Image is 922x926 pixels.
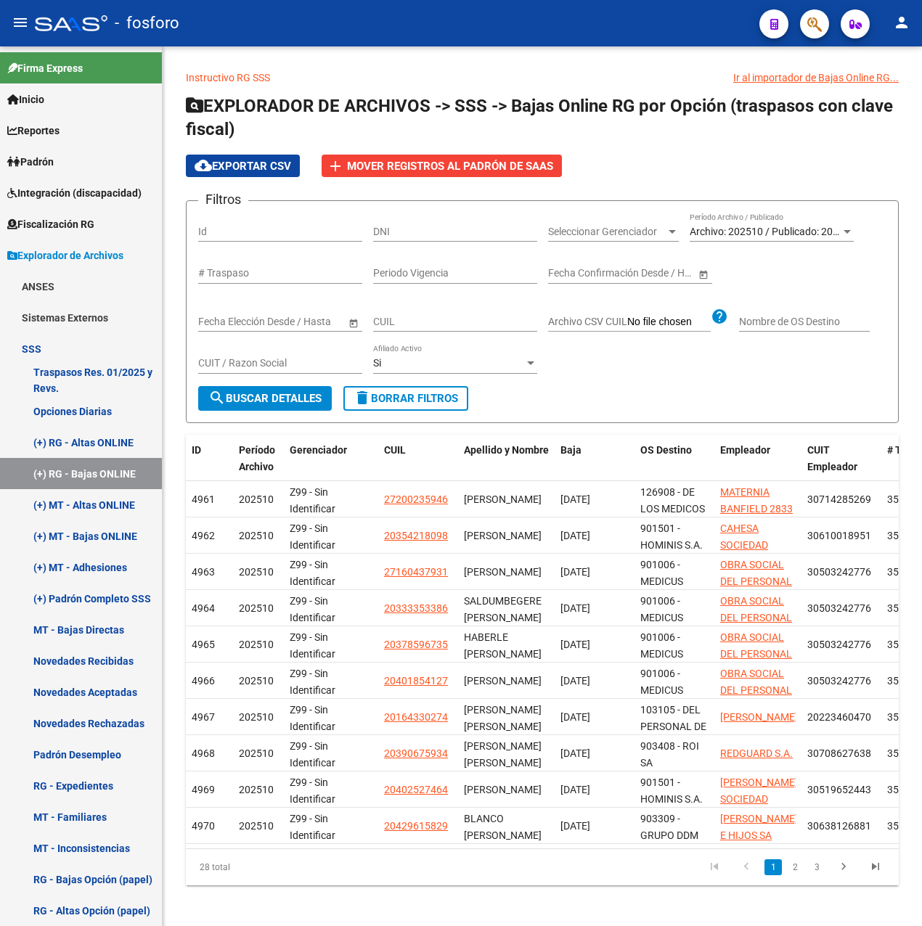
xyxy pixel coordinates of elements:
[807,747,871,759] span: 30708627638
[464,740,542,769] span: [PERSON_NAME] [PERSON_NAME]
[464,813,542,841] span: BLANCO [PERSON_NAME]
[195,160,291,173] span: Exportar CSV
[192,493,215,505] span: 4961
[239,602,274,614] span: 202510
[560,709,629,726] div: [DATE]
[640,486,738,564] span: 126908 - DE LOS MEDICOS DE LA CIUDAD DE [GEOGRAPHIC_DATA]
[464,493,542,505] span: [PERSON_NAME]
[807,493,871,505] span: 30714285269
[786,859,804,875] a: 2
[198,189,248,210] h3: Filtros
[346,315,361,330] button: Open calendar
[208,389,226,406] mat-icon: search
[347,160,553,173] span: Mover registros al PADRÓN de SAAS
[290,668,335,696] span: Z99 - Sin Identificar
[560,528,629,544] div: [DATE]
[239,639,274,650] span: 202510
[354,389,371,406] mat-icon: delete
[807,675,871,687] span: 30503242776
[373,357,381,369] span: Si
[464,784,542,795] span: [PERSON_NAME]
[239,530,274,541] span: 202510
[322,155,562,177] button: Mover registros al PADRÓN de SAAS
[807,566,871,578] span: 30503242776
[239,444,275,472] span: Período Archivo
[290,595,335,623] span: Z99 - Sin Identificar
[195,157,212,174] mat-icon: cloud_download
[192,820,215,832] span: 4970
[893,14,910,31] mat-icon: person
[640,444,692,456] span: OS Destino
[192,530,215,541] span: 4962
[208,392,322,405] span: Buscar Detalles
[7,185,142,201] span: Integración (discapacidad)
[384,820,448,832] span: 20429615829
[290,740,335,769] span: Z99 - Sin Identificar
[233,435,284,483] datatable-header-cell: Período Archivo
[640,813,698,858] span: 903309 - GRUPO DDM S.A.
[198,386,332,411] button: Buscar Detalles
[239,747,274,759] span: 202510
[807,444,857,472] span: CUIT Empleador
[764,859,782,875] a: 1
[613,267,685,279] input: Fecha fin
[711,308,728,325] mat-icon: help
[640,704,706,765] span: 103105 - DEL PERSONAL DE LA INDUSTRIA DEL CALZADO
[378,435,458,483] datatable-header-cell: CUIL
[290,631,335,660] span: Z99 - Sin Identificar
[720,559,792,604] span: OBRA SOCIAL DEL PERSONAL DE LA
[548,267,601,279] input: Fecha inicio
[7,60,83,76] span: Firma Express
[384,602,448,614] span: 20333353386
[290,704,335,732] span: Z99 - Sin Identificar
[560,745,629,762] div: [DATE]
[290,777,335,805] span: Z99 - Sin Identificar
[640,631,701,742] span: 901006 - MEDICUS SOCIEDAD ANONIMA DE ASISTENCIA MEDICA Y CIENTIFICA
[284,435,378,483] datatable-header-cell: Gerenciador
[384,747,448,759] span: 20390675934
[560,782,629,798] div: [DATE]
[192,444,201,456] span: ID
[720,631,792,676] span: OBRA SOCIAL DEL PERSONAL DE LA
[239,820,274,832] span: 202510
[555,435,635,483] datatable-header-cell: Baja
[640,523,703,551] span: 901501 - HOMINIS S.A.
[7,247,123,263] span: Explorador de Archivos
[186,72,270,83] a: Instructivo RG SSS
[733,859,760,875] a: go to previous page
[458,435,555,483] datatable-header-cell: Apellido y Nombre
[384,566,448,578] span: 27160437931
[384,711,448,723] span: 20164330274
[807,602,871,614] span: 30503242776
[807,530,871,541] span: 30610018951
[384,639,448,650] span: 20378596735
[720,595,792,640] span: OBRA SOCIAL DEL PERSONAL DE LA
[784,855,806,880] li: page 2
[464,704,542,732] span: [PERSON_NAME] [PERSON_NAME]
[264,316,335,328] input: Fecha fin
[720,486,793,531] span: MATERNIA BANFIELD 2833 S.R.L.
[290,444,347,456] span: Gerenciador
[548,226,666,238] span: Seleccionar Gerenciador
[640,595,701,706] span: 901006 - MEDICUS SOCIEDAD ANONIMA DE ASISTENCIA MEDICA Y CIENTIFICA
[464,595,542,623] span: SALDUMBEGERE [PERSON_NAME]
[560,673,629,689] div: [DATE]
[807,784,871,795] span: 30519652443
[548,316,627,327] span: Archivo CSV CUIL
[186,435,233,483] datatable-header-cell: ID
[7,154,54,170] span: Padrón
[720,523,768,568] span: CAHESA SOCIEDAD ANONIMA
[695,266,711,282] button: Open calendar
[720,668,792,713] span: OBRA SOCIAL DEL PERSONAL DE LA
[7,123,60,139] span: Reportes
[384,530,448,541] span: 20354218098
[464,675,542,687] span: [PERSON_NAME]
[720,444,770,456] span: Empleador
[560,600,629,617] div: [DATE]
[115,7,179,39] span: - fosforo
[807,820,871,832] span: 30638126881
[627,316,711,329] input: Archivo CSV CUIL
[560,818,629,835] div: [DATE]
[384,784,448,795] span: 20402527464
[640,668,701,779] span: 901006 - MEDICUS SOCIEDAD ANONIMA DE ASISTENCIA MEDICA Y CIENTIFICA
